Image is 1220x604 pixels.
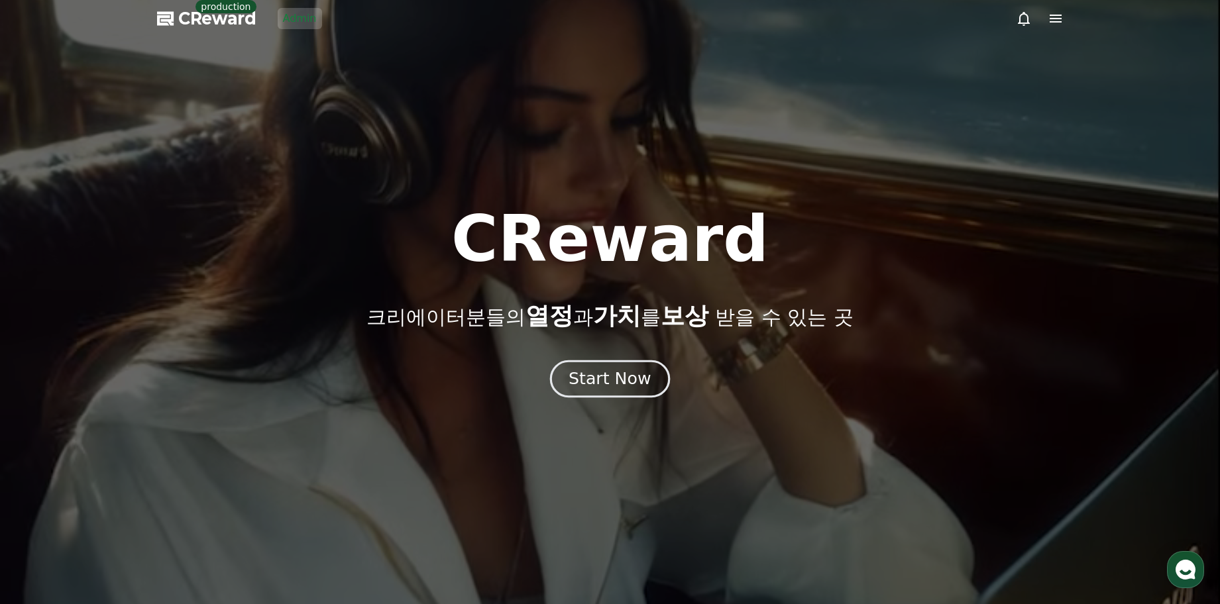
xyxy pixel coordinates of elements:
[157,8,256,29] a: CReward
[278,8,322,29] a: Admin
[593,302,641,329] span: 가치
[171,420,254,453] a: 설정
[553,374,667,387] a: Start Now
[178,8,256,29] span: CReward
[4,420,87,453] a: 홈
[550,360,670,398] button: Start Now
[87,420,171,453] a: 대화
[42,440,50,450] span: 홈
[661,302,708,329] span: 보상
[569,368,651,390] div: Start Now
[526,302,573,329] span: 열정
[205,440,221,450] span: 설정
[451,207,769,271] h1: CReward
[121,440,137,451] span: 대화
[366,303,853,329] p: 크리에이터분들의 과 를 받을 수 있는 곳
